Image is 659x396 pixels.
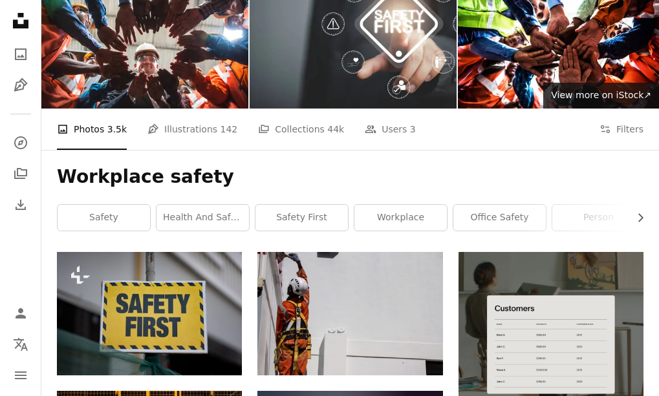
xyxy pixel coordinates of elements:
[58,205,150,231] a: safety
[629,205,643,231] button: scroll list to the right
[255,205,348,231] a: safety first
[8,130,34,156] a: Explore
[157,205,249,231] a: health and safety
[57,307,242,319] a: a yellow and black safety first sign on a pole
[365,109,416,150] a: Users 3
[57,252,242,375] img: a yellow and black safety first sign on a pole
[551,90,651,100] span: View more on iStock ↗
[57,165,643,189] h1: Workplace safety
[8,300,34,326] a: Log in / Sign up
[257,252,442,375] img: man in orange and black suit
[354,205,447,231] a: workplace
[543,83,659,109] a: View more on iStock↗
[327,122,344,136] span: 44k
[8,8,34,36] a: Home — Unsplash
[258,109,344,150] a: Collections 44k
[410,122,416,136] span: 3
[8,331,34,357] button: Language
[600,109,643,150] button: Filters
[453,205,546,231] a: office safety
[257,307,442,319] a: man in orange and black suit
[221,122,238,136] span: 142
[147,109,237,150] a: Illustrations 142
[8,161,34,187] a: Collections
[552,205,645,231] a: person
[8,192,34,218] a: Download History
[8,362,34,388] button: Menu
[8,72,34,98] a: Illustrations
[8,41,34,67] a: Photos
